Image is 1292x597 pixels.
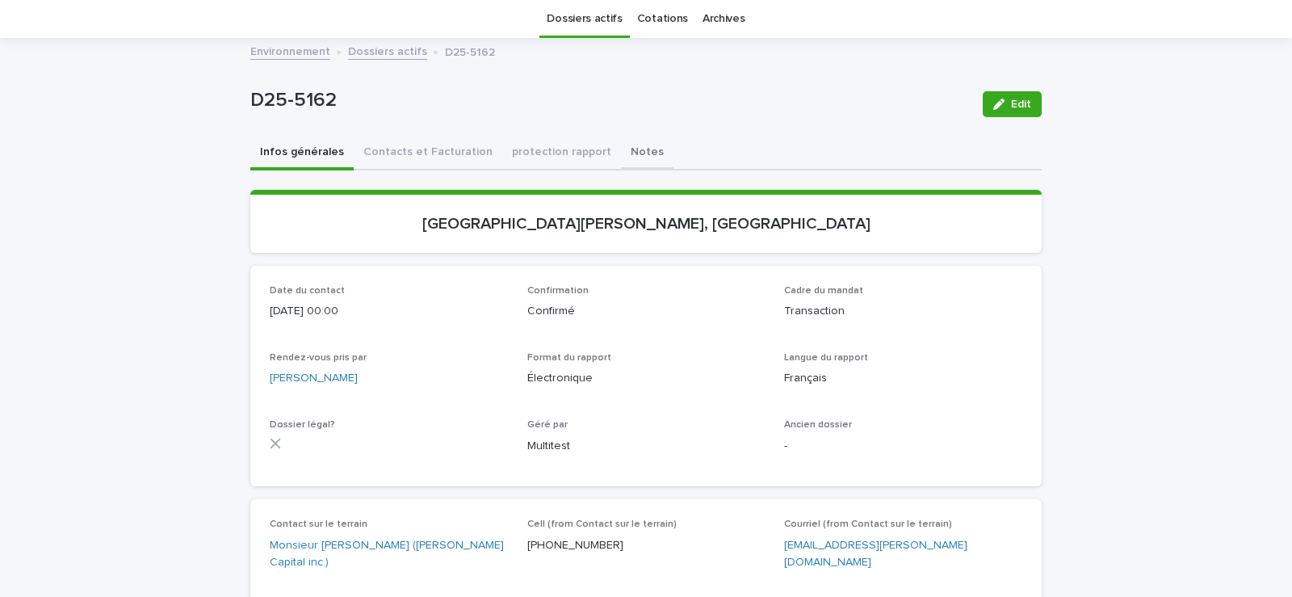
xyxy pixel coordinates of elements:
p: D25-5162 [445,42,495,60]
span: Géré par [527,420,568,430]
span: Date du contact [270,286,345,296]
button: Notes [621,137,673,170]
p: [DATE] 00:00 [270,303,508,320]
a: [PERSON_NAME] [270,370,358,387]
span: Confirmation [527,286,589,296]
button: Contacts et Facturation [354,137,502,170]
span: Langue du rapport [784,353,868,363]
p: D25-5162 [250,89,970,112]
a: [EMAIL_ADDRESS][PERSON_NAME][DOMAIN_NAME] [784,540,967,568]
span: Dossier légal? [270,420,335,430]
p: [GEOGRAPHIC_DATA][PERSON_NAME], [GEOGRAPHIC_DATA] [270,214,1022,233]
button: Edit [983,91,1042,117]
p: Transaction [784,303,1022,320]
span: Cell (from Contact sur le terrain) [527,519,677,529]
span: Rendez-vous pris par [270,353,367,363]
button: Infos générales [250,137,354,170]
p: Confirmé [527,303,766,320]
a: Monsieur [PERSON_NAME] ([PERSON_NAME] Capital inc.) [270,537,508,571]
span: Courriel (from Contact sur le terrain) [784,519,952,529]
button: protection rapport [502,137,621,170]
span: Contact sur le terrain [270,519,367,529]
p: [PHONE_NUMBER] [527,537,766,554]
p: Électronique [527,370,766,387]
span: Ancien dossier [784,420,852,430]
span: Cadre du mandat [784,286,863,296]
p: Multitest [527,438,766,455]
a: Environnement [250,41,330,60]
span: Format du rapport [527,353,611,363]
p: - [784,438,1022,455]
a: Dossiers actifs [348,41,427,60]
p: Français [784,370,1022,387]
span: Edit [1011,99,1031,110]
